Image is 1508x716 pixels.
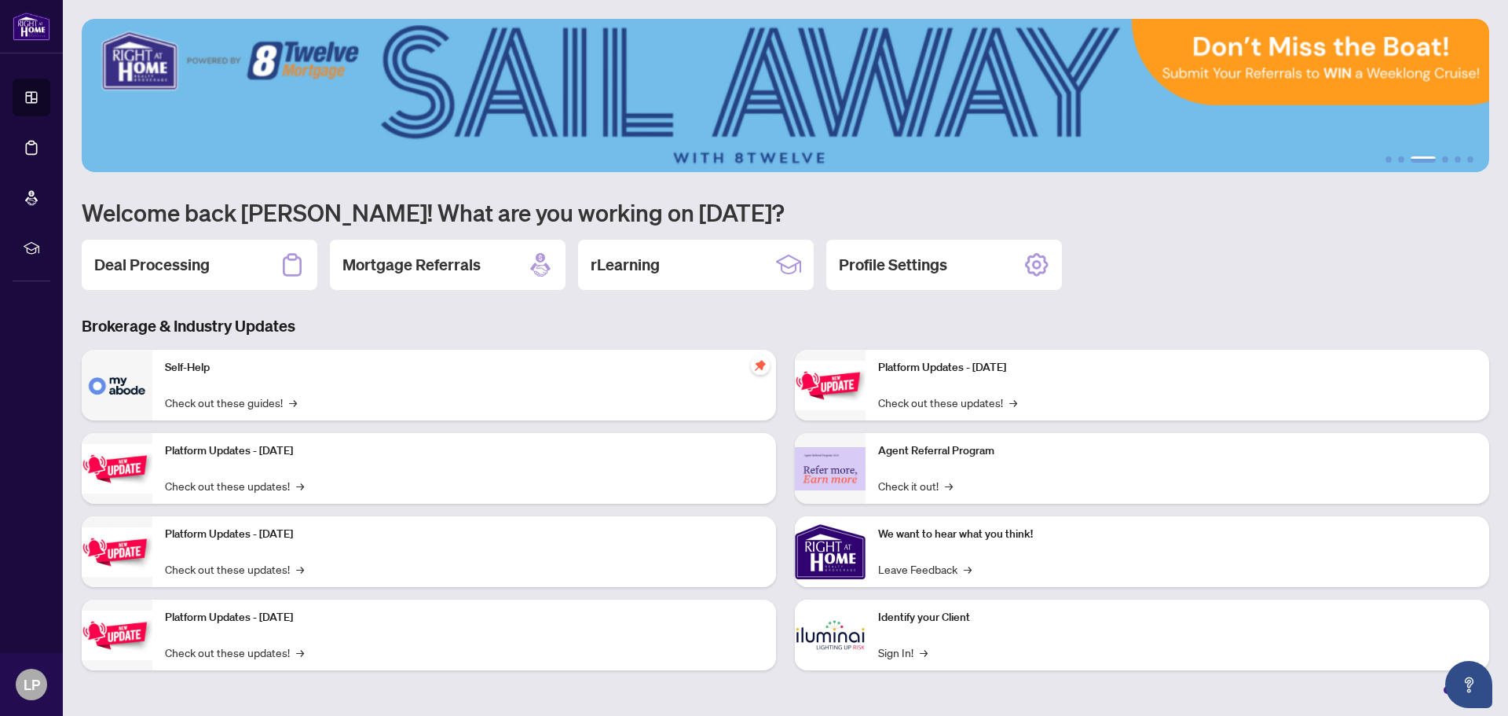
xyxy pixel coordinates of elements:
p: Agent Referral Program [878,442,1477,460]
span: → [296,560,304,578]
button: 2 [1398,156,1404,163]
img: Platform Updates - July 21, 2025 [82,527,152,577]
span: LP [24,674,40,696]
a: Check out these updates!→ [165,644,304,661]
a: Sign In!→ [878,644,928,661]
a: Check out these updates!→ [878,394,1017,411]
p: Platform Updates - [DATE] [165,442,763,460]
button: 1 [1385,156,1392,163]
p: Identify your Client [878,609,1477,626]
button: Open asap [1445,661,1492,708]
img: Agent Referral Program [795,447,866,490]
img: logo [13,12,50,41]
p: Platform Updates - [DATE] [878,359,1477,376]
a: Check out these updates!→ [165,560,304,578]
img: Identify your Client [795,600,866,670]
span: → [1009,394,1017,411]
a: Check it out!→ [878,477,953,494]
img: Platform Updates - September 16, 2025 [82,444,152,494]
span: → [945,477,953,494]
h2: Profile Settings [839,254,947,276]
a: Leave Feedback→ [878,560,972,578]
a: Check out these guides!→ [165,394,297,411]
img: Slide 2 [82,19,1489,172]
h2: rLearning [591,254,660,276]
p: Self-Help [165,359,763,376]
span: → [296,644,304,661]
img: Self-Help [82,350,152,420]
button: 3 [1411,156,1436,163]
span: → [964,560,972,578]
span: → [920,644,928,661]
a: Check out these updates!→ [165,477,304,494]
span: pushpin [751,356,770,375]
h1: Welcome back [PERSON_NAME]! What are you working on [DATE]? [82,197,1489,227]
p: We want to hear what you think! [878,526,1477,543]
h2: Deal Processing [94,254,210,276]
button: 4 [1442,156,1448,163]
p: Platform Updates - [DATE] [165,526,763,543]
span: → [289,394,297,411]
img: We want to hear what you think! [795,516,866,587]
img: Platform Updates - June 23, 2025 [795,361,866,410]
button: 6 [1467,156,1473,163]
span: → [296,477,304,494]
img: Platform Updates - July 8, 2025 [82,611,152,660]
h2: Mortgage Referrals [342,254,481,276]
h3: Brokerage & Industry Updates [82,315,1489,337]
button: 5 [1455,156,1461,163]
p: Platform Updates - [DATE] [165,609,763,626]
